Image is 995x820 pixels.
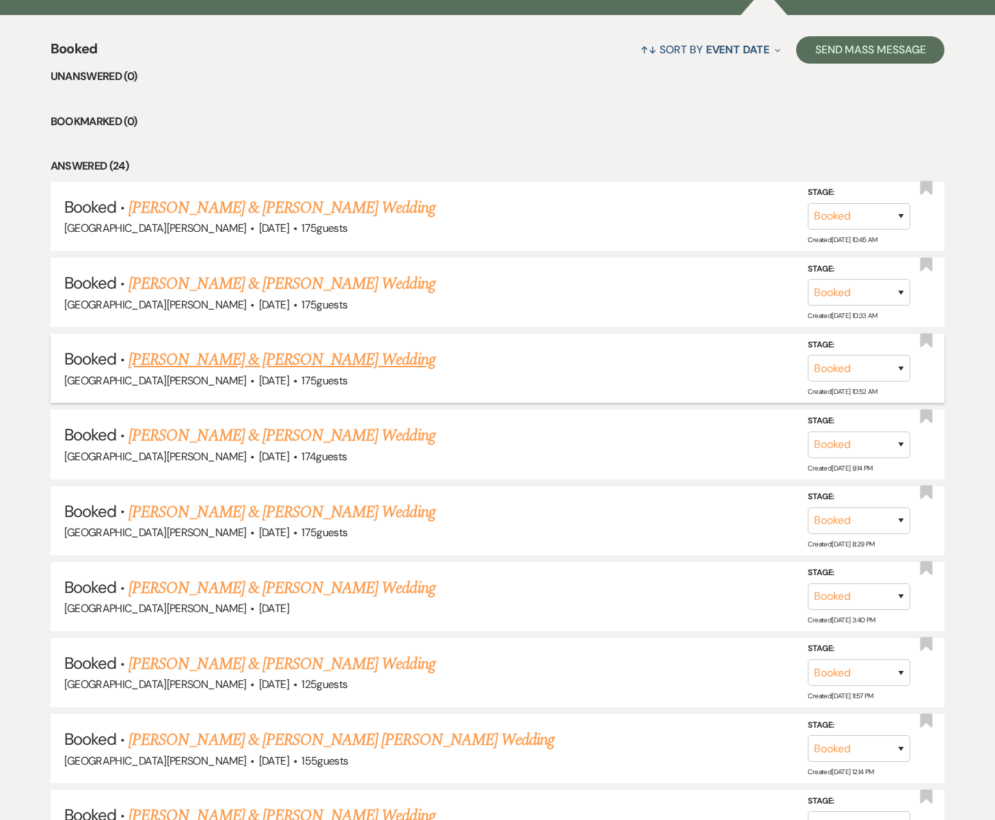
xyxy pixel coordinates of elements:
[64,754,247,768] span: [GEOGRAPHIC_DATA][PERSON_NAME]
[808,691,873,700] span: Created: [DATE] 11:57 PM
[51,113,945,131] li: Bookmarked (0)
[808,642,910,657] label: Stage:
[64,449,247,464] span: [GEOGRAPHIC_DATA][PERSON_NAME]
[64,272,116,293] span: Booked
[128,347,435,372] a: [PERSON_NAME] & [PERSON_NAME] Wedding
[64,577,116,598] span: Booked
[808,616,875,624] span: Created: [DATE] 3:40 PM
[808,387,877,396] span: Created: [DATE] 10:52 AM
[808,338,910,353] label: Stage:
[808,718,910,733] label: Stage:
[64,348,116,369] span: Booked
[259,601,289,616] span: [DATE]
[808,414,910,429] label: Stage:
[64,525,247,540] span: [GEOGRAPHIC_DATA][PERSON_NAME]
[640,42,657,57] span: ↑↓
[301,373,347,388] span: 175 guests
[128,576,435,600] a: [PERSON_NAME] & [PERSON_NAME] Wedding
[301,677,347,691] span: 125 guests
[128,728,554,752] a: [PERSON_NAME] & [PERSON_NAME] [PERSON_NAME] Wedding
[128,272,435,296] a: [PERSON_NAME] & [PERSON_NAME] Wedding
[259,297,289,312] span: [DATE]
[51,157,945,175] li: Answered (24)
[259,373,289,388] span: [DATE]
[808,566,910,581] label: Stage:
[259,525,289,540] span: [DATE]
[706,42,769,57] span: Event Date
[51,38,98,68] span: Booked
[128,652,435,676] a: [PERSON_NAME] & [PERSON_NAME] Wedding
[64,728,116,750] span: Booked
[808,261,910,276] label: Stage:
[64,677,247,691] span: [GEOGRAPHIC_DATA][PERSON_NAME]
[259,754,289,768] span: [DATE]
[301,754,348,768] span: 155 guests
[808,185,910,200] label: Stage:
[64,501,116,522] span: Booked
[808,235,877,244] span: Created: [DATE] 10:45 AM
[808,463,872,472] span: Created: [DATE] 9:14 PM
[64,373,247,388] span: [GEOGRAPHIC_DATA][PERSON_NAME]
[808,311,877,320] span: Created: [DATE] 10:33 AM
[301,221,347,235] span: 175 guests
[51,68,945,85] li: Unanswered (0)
[259,449,289,464] span: [DATE]
[808,490,910,505] label: Stage:
[128,196,435,220] a: [PERSON_NAME] & [PERSON_NAME] Wedding
[64,652,116,674] span: Booked
[128,423,435,448] a: [PERSON_NAME] & [PERSON_NAME] Wedding
[301,525,347,540] span: 175 guests
[808,767,873,776] span: Created: [DATE] 12:14 PM
[301,449,346,464] span: 174 guests
[128,500,435,525] a: [PERSON_NAME] & [PERSON_NAME] Wedding
[64,221,247,235] span: [GEOGRAPHIC_DATA][PERSON_NAME]
[259,221,289,235] span: [DATE]
[796,36,945,64] button: Send Mass Message
[808,794,910,809] label: Stage:
[64,196,116,217] span: Booked
[64,424,116,445] span: Booked
[64,601,247,616] span: [GEOGRAPHIC_DATA][PERSON_NAME]
[635,31,785,68] button: Sort By Event Date
[808,540,874,548] span: Created: [DATE] 8:29 PM
[301,297,347,312] span: 175 guests
[64,297,247,312] span: [GEOGRAPHIC_DATA][PERSON_NAME]
[259,677,289,691] span: [DATE]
